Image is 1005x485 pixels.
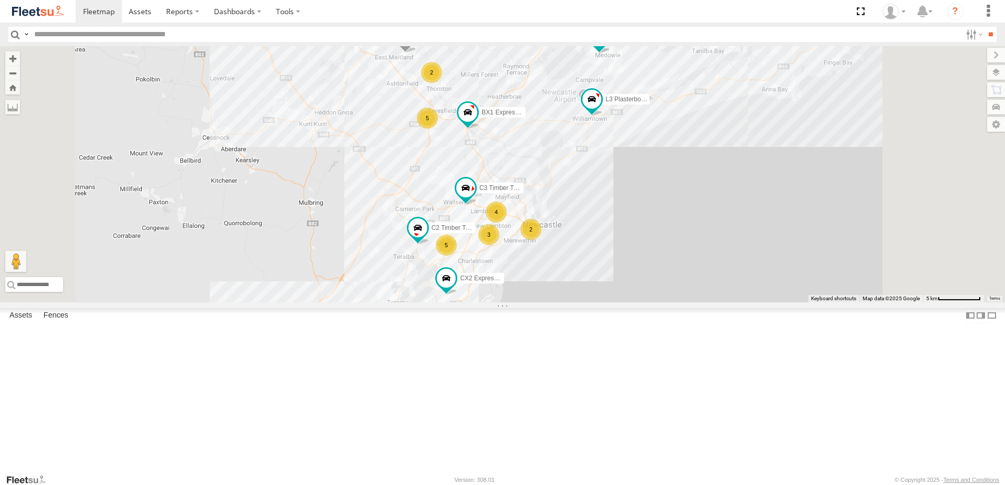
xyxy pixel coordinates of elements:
label: Search Filter Options [962,27,985,42]
label: Map Settings [987,117,1005,132]
div: 5 [436,235,457,256]
label: Search Query [22,27,30,42]
label: Hide Summary Table [987,308,997,323]
div: 4 [486,202,507,223]
div: © Copyright 2025 - [895,477,999,483]
div: Version: 308.01 [455,477,495,483]
label: Dock Summary Table to the Right [976,308,986,323]
div: 5 [417,108,438,129]
button: Zoom in [5,51,20,66]
span: CX2 Express Ute [460,275,508,282]
a: Terms and Conditions [944,477,999,483]
label: Fences [38,308,74,323]
button: Drag Pegman onto the map to open Street View [5,251,26,272]
span: L3 Plasterboard Truck [606,96,667,103]
button: Zoom out [5,66,20,80]
label: Assets [4,308,37,323]
label: Dock Summary Table to the Left [965,308,976,323]
div: 2 [421,62,442,83]
i: ? [947,3,963,20]
span: C2 Timber Truck [432,224,478,231]
span: BX1 Express Ute [481,109,529,117]
div: Brodie Roesler [879,4,909,19]
a: Visit our Website [6,475,54,485]
label: Measure [5,100,20,114]
img: fleetsu-logo-horizontal.svg [11,4,65,18]
div: 2 [520,219,541,240]
button: Zoom Home [5,80,20,94]
span: 5 km [926,296,938,301]
a: Terms (opens in new tab) [989,297,1000,301]
button: Map Scale: 5 km per 78 pixels [923,295,984,302]
button: Keyboard shortcuts [811,295,856,302]
div: 3 [478,224,499,245]
span: Map data ©2025 Google [863,296,920,301]
span: C3 Timber Truck [479,185,526,192]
